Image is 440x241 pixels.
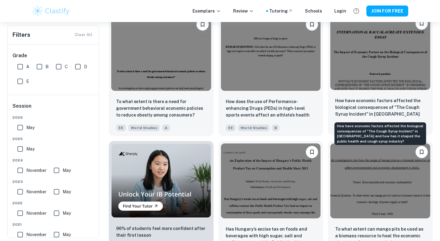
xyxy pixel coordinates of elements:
[109,13,214,136] a: Please log in to bookmark exemplarsTo what extent is there a need for government behavioral econo...
[63,231,71,238] span: May
[128,124,160,131] span: World Studies
[13,136,94,142] span: 2025
[13,200,94,206] span: 2022
[416,17,428,30] button: Please log in to bookmark exemplars
[13,52,94,59] h6: Grade
[306,18,318,31] button: Please log in to bookmark exemplars
[238,124,269,131] span: World Studies
[32,5,71,17] img: Clastify logo
[305,8,322,14] a: Schools
[13,179,94,184] span: 2023
[233,8,254,14] p: Review
[335,122,426,145] div: How have economic factors affected the biological consequences of "The Cough Syrup Incident" in [...
[330,143,430,218] img: World Studies EE example thumbnail: To what extent can mango pits be used as
[111,143,211,218] img: Thumbnail
[366,6,408,17] button: JOIN FOR FREE
[26,63,29,70] span: A
[63,210,71,217] span: May
[26,78,29,85] span: E
[13,158,94,163] span: 2024
[226,98,316,119] p: How does the use of Performance-enhancing Drugs (PEDs) in high-level sports events affect an athl...
[13,102,94,115] h6: Session
[116,225,206,239] p: 96% of students feel more confident after their first lesson
[84,63,87,70] span: D
[13,222,94,227] span: 2021
[351,6,361,16] button: Help and Feedback
[269,8,293,14] a: Tutoring
[63,167,71,174] span: May
[111,16,211,91] img: World Studies EE example thumbnail: To what extent is there a need for gover
[335,97,425,118] p: How have economic factors affected the biological consequences of "The Cough Syrup Incident" in I...
[221,143,321,218] img: World Studies EE example thumbnail: Has Hungary’s excise tax on foods and be
[226,124,236,131] span: EE
[334,8,346,14] a: Login
[26,167,46,174] span: November
[306,146,318,158] button: Please log in to bookmark exemplars
[116,98,206,118] p: To what extent is there a need for government behavioral economic policies to reduce obesity amon...
[416,146,428,158] button: Please log in to bookmark exemplars
[65,63,68,70] span: C
[330,15,430,90] img: World Studies EE example thumbnail: How have economic factors affected the b
[13,115,94,120] span: 2026
[193,8,221,14] p: Exemplars
[26,231,46,238] span: November
[26,124,35,131] span: May
[328,13,433,136] a: Please log in to bookmark exemplarsHow have economic factors affected the biological consequences...
[63,188,71,195] span: May
[26,188,46,195] span: November
[26,210,46,217] span: November
[116,124,126,131] span: EE
[272,124,279,131] span: B
[221,16,321,91] img: World Studies EE example thumbnail: How does the use of Performance-enhancin
[162,124,170,131] span: A
[26,146,35,152] span: May
[218,13,323,136] a: Please log in to bookmark exemplarsHow does the use of Performance-enhancing Drugs (PEDs) in high...
[46,63,49,70] span: B
[196,18,209,31] button: Please log in to bookmark exemplars
[13,31,30,39] h6: Filters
